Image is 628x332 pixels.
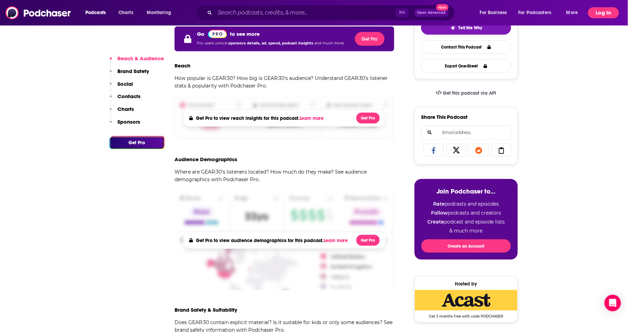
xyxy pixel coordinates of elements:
[197,38,344,49] p: Pro users unlock and much more.
[421,239,511,253] button: Create an Account
[110,106,134,118] button: Charts
[85,8,106,18] span: Podcasts
[110,55,164,68] button: Reach & Audience
[175,156,237,163] h3: Audience Demographics
[415,290,517,318] a: Acast Deal: Get 3 months free with code PODCHASER
[196,115,326,121] h4: Get Pro to view reach insights for this podcast.
[110,68,149,81] button: Brand Safety
[202,5,461,21] div: Search podcasts, credits, & more...
[117,55,164,62] p: Reach & Audience
[415,311,517,319] span: Get 3 months free with code PODCHASER
[230,31,260,37] p: to see more
[421,20,511,35] button: tell me why sparkleTell Me Why
[421,228,511,234] li: & much more
[147,8,171,18] span: Monitoring
[324,238,350,243] button: Learn more
[197,31,205,37] p: Go
[208,29,227,38] a: Pro website
[415,290,517,311] img: Acast Deal: Get 3 months free with code PODCHASER
[117,106,134,112] p: Charts
[424,144,444,157] a: Share on Facebook
[588,7,619,18] button: Log In
[6,6,72,19] img: Podchaser - Follow, Share and Rate Podcasts
[356,235,380,246] button: Get Pro
[175,168,394,183] p: Where are GEAR:30's listeners located? How much do they make? See audience demographics with Podc...
[421,59,511,73] button: Export One-Sheet
[414,9,449,17] button: Open AdvancedNew
[492,144,512,157] a: Copy Link
[475,7,516,18] button: open menu
[117,68,149,74] p: Brand Safety
[421,187,511,195] h3: Join Podchaser to...
[430,85,502,102] a: Get this podcast via API
[196,238,350,243] h4: Get Pro to view audience demographics for this podcast.
[117,81,133,87] p: Social
[433,201,445,207] strong: Rate
[421,219,511,225] li: podcast and episode lists
[300,116,326,121] button: Learn more
[431,210,448,216] strong: Follow
[81,7,115,18] button: open menu
[417,11,446,14] span: Open Advanced
[215,7,396,18] input: Search podcasts, credits, & more...
[421,210,511,216] li: podcasts and creators
[469,144,489,157] a: Share on Reddit
[208,30,227,38] img: Podchaser Pro
[421,114,468,120] h3: Share This Podcast
[110,93,140,106] button: Contacts
[443,90,496,96] span: Get this podcast via API
[228,41,314,45] span: sponsors details, ad. spend, podcast insights
[117,93,140,100] p: Contacts
[421,126,511,139] div: Search followers
[566,8,578,18] span: More
[110,118,140,131] button: Sponsors
[447,144,467,157] a: Share on X/Twitter
[117,118,140,125] p: Sponsors
[605,295,621,311] div: Open Intercom Messenger
[110,137,164,149] button: Get Pro
[175,74,394,90] p: How popular is GEAR:30? How big is GEAR:30's audience? Understand GEAR:30's listener stats & popu...
[175,307,237,313] h3: Brand Safety & Suitability
[356,113,380,124] button: Get Pro
[436,4,449,11] span: New
[415,281,517,287] div: Hosted by
[175,62,190,69] h3: Reach
[142,7,180,18] button: open menu
[421,40,511,54] a: Contact This Podcast
[110,81,133,93] button: Social
[427,126,505,139] input: Email address...
[355,32,385,46] button: Get Pro
[118,8,133,18] span: Charts
[114,7,137,18] a: Charts
[480,8,507,18] span: For Business
[428,219,444,225] strong: Create
[519,8,552,18] span: For Podcasters
[514,7,562,18] button: open menu
[450,25,456,31] img: tell me why sparkle
[396,8,409,17] span: ⌘ K
[459,25,482,31] span: Tell Me Why
[562,7,587,18] button: open menu
[421,201,511,207] li: podcasts and episodes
